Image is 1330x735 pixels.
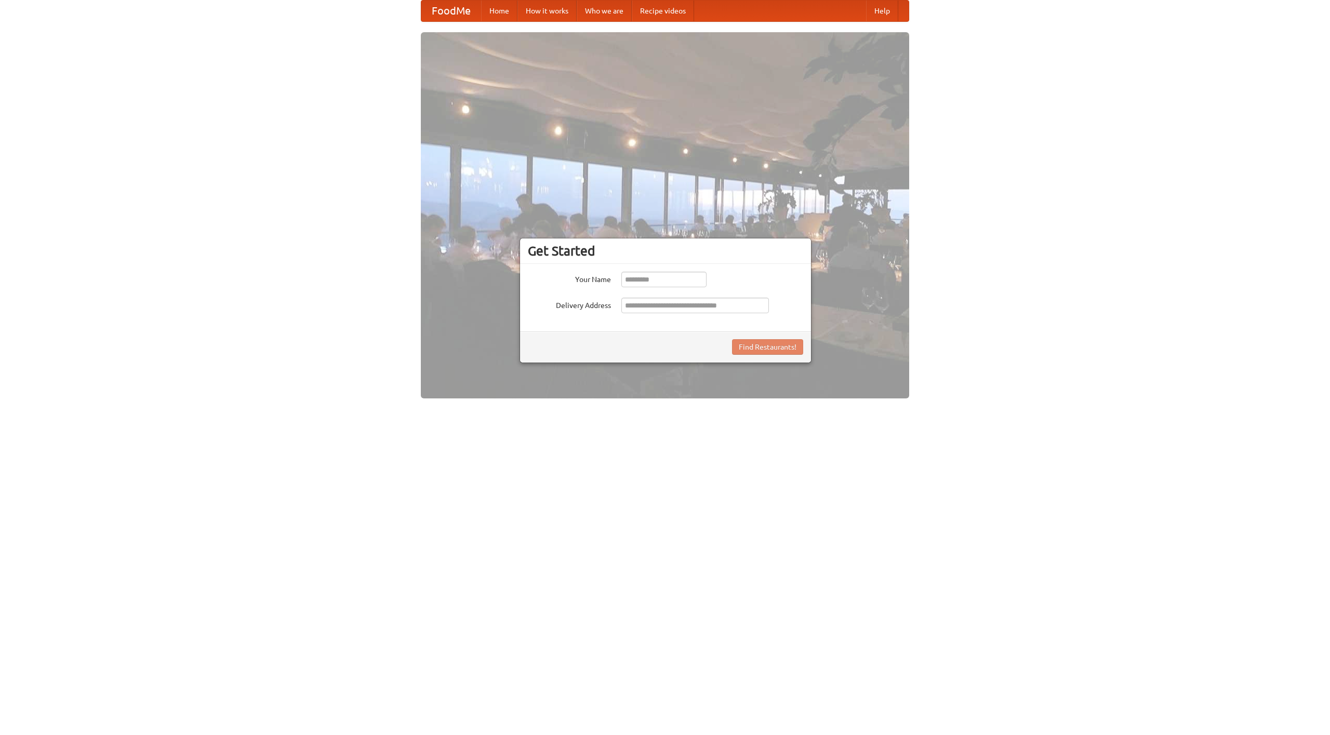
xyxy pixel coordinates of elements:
a: Recipe videos [632,1,694,21]
a: Home [481,1,517,21]
a: Help [866,1,898,21]
label: Delivery Address [528,298,611,311]
label: Your Name [528,272,611,285]
button: Find Restaurants! [732,339,803,355]
a: Who we are [577,1,632,21]
a: FoodMe [421,1,481,21]
h3: Get Started [528,243,803,259]
a: How it works [517,1,577,21]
